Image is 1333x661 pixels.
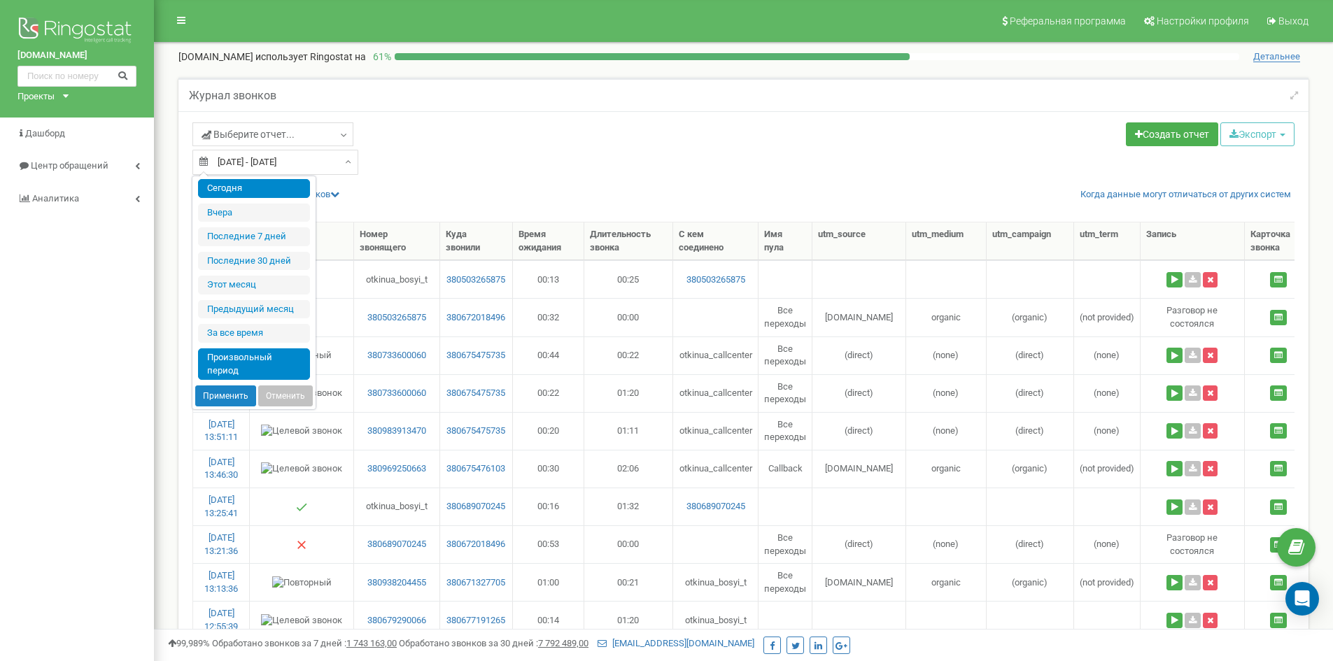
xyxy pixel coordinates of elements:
td: (none) [906,374,987,412]
a: [DATE] 13:46:30 [204,457,238,481]
td: (direct) [812,374,906,412]
a: 380672018496 [446,311,507,325]
a: [EMAIL_ADDRESS][DOMAIN_NAME] [598,638,754,648]
td: 00:53 [513,525,584,563]
a: [DATE] 12:55:39 [204,608,238,632]
td: 01:32 [584,488,673,525]
p: [DOMAIN_NAME] [178,50,366,64]
td: 00:22 [513,374,584,412]
button: Удалить запись [1203,348,1218,363]
td: (direct) [812,525,906,563]
a: 380675475735 [446,387,507,400]
a: Скачать [1185,423,1201,439]
th: Длительность звонка [584,222,673,260]
img: Целевой звонок [261,425,342,438]
td: Разговор не состоялся [1141,298,1245,336]
span: Реферальная программа [1010,15,1126,27]
th: utm_source [812,222,906,260]
td: (organic) [987,298,1074,336]
td: 00:00 [584,298,673,336]
td: organic [906,563,987,601]
img: Целевой звонок [261,462,342,476]
a: 380503265875 [679,273,752,287]
span: Выход [1278,15,1309,27]
td: (none) [906,336,987,374]
span: Детальнее [1253,51,1300,62]
td: (direct) [812,336,906,374]
td: (direct) [987,525,1074,563]
a: Скачать [1185,613,1201,628]
td: Все переходы [759,336,812,374]
div: Open Intercom Messenger [1285,582,1319,616]
li: Вчера [198,204,310,222]
td: Все переходы [759,525,812,563]
span: Обработано звонков за 7 дней : [212,638,397,648]
td: 00:16 [513,488,584,525]
u: 7 792 489,00 [538,638,588,648]
p: 61 % [366,50,395,64]
a: 380689070245 [360,538,433,551]
li: Произвольный период [198,348,310,380]
a: 380671327705 [446,576,507,590]
span: Обработано звонков за 30 дней : [399,638,588,648]
a: Скачать [1185,575,1201,590]
button: Удалить запись [1203,461,1218,476]
td: Все переходы [759,374,812,412]
span: использует Ringostat на [255,51,366,62]
a: Выберите отчет... [192,122,353,146]
td: [DOMAIN_NAME] [812,450,906,488]
a: 380503265875 [446,273,507,287]
td: (none) [1074,412,1141,450]
li: Последние 30 дней [198,252,310,271]
td: 00:25 [584,260,673,298]
td: (direct) [987,374,1074,412]
button: Отменить [258,385,313,406]
th: Номер звонящего [354,222,439,260]
td: Все переходы [759,563,812,601]
td: 00:13 [513,260,584,298]
button: Удалить запись [1203,272,1218,287]
img: Нет ответа [296,539,307,550]
span: Центр обращений [31,160,108,171]
a: Скачать [1185,499,1201,515]
td: 00:00 [584,525,673,563]
td: (direct) [987,336,1074,374]
td: otkinua_bosyi_t [354,260,439,298]
a: 380672018496 [446,538,507,551]
td: (none) [1074,374,1141,412]
a: Когда данные могут отличаться от других систем [1080,188,1291,201]
td: 00:22 [584,336,673,374]
td: (direct) [812,412,906,450]
img: Ringostat logo [17,14,136,49]
th: Время ожидания [513,222,584,260]
a: 380733600060 [360,349,433,362]
img: Отвечен [296,502,307,513]
td: (organic) [987,563,1074,601]
button: Удалить запись [1203,423,1218,439]
td: [DOMAIN_NAME] [812,563,906,601]
li: Последние 7 дней [198,227,310,246]
span: 99,989% [168,638,210,648]
a: Скачать [1185,461,1201,476]
th: Запись [1141,222,1245,260]
th: utm_medium [906,222,987,260]
a: Скачать [1185,348,1201,363]
span: Выберите отчет... [202,127,295,141]
td: (not provided) [1074,450,1141,488]
h5: Журнал звонков [189,90,276,102]
a: 380675475735 [446,425,507,438]
th: utm_term [1074,222,1141,260]
img: Целевой звонок [261,614,342,627]
u: 1 743 163,00 [346,638,397,648]
td: otkinua_callcenter [673,336,759,374]
input: Поиск по номеру [17,66,136,87]
th: Карточка звонка [1245,222,1313,260]
th: Куда звонили [440,222,513,260]
a: 380675476103 [446,462,507,476]
td: organic [906,450,987,488]
li: За все время [198,324,310,343]
td: 00:14 [513,601,584,639]
a: 380503265875 [360,311,433,325]
a: [DOMAIN_NAME] [17,49,136,62]
td: otkinua_callcenter [673,450,759,488]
